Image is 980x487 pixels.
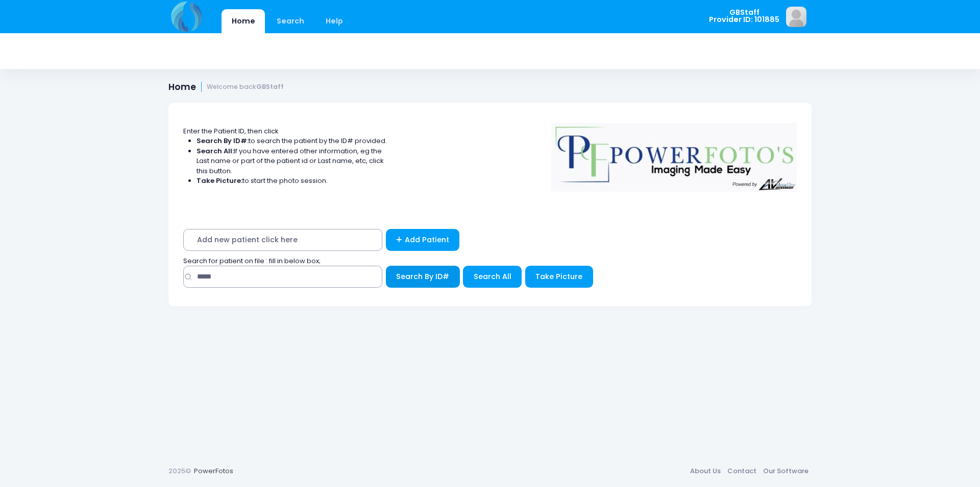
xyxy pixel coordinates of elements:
button: Take Picture [525,266,593,288]
a: Add Patient [386,229,460,251]
li: If you have entered other information, eg the Last name or part of the patient id or Last name, e... [197,146,387,176]
span: Take Picture [535,271,582,282]
img: image [786,7,806,27]
span: Search By ID# [396,271,449,282]
span: Add new patient click here [183,229,382,251]
h1: Home [168,82,284,92]
button: Search All [463,266,522,288]
img: Logo [547,116,802,192]
li: to search the patient by the ID# provided. [197,136,387,146]
strong: Search By ID#: [197,136,249,146]
a: Home [222,9,265,33]
button: Search By ID# [386,266,460,288]
a: Contact [724,462,759,480]
span: Enter the Patient ID, then click [183,126,279,136]
li: to start the photo session. [197,176,387,186]
a: Search [266,9,314,33]
a: PowerFotos [194,466,233,476]
span: Search for patient on file : fill in below box; [183,256,321,266]
span: Search All [474,271,511,282]
a: About Us [687,462,724,480]
a: Help [316,9,353,33]
strong: Take Picture: [197,176,242,185]
span: GBStaff Provider ID: 101885 [709,9,779,24]
strong: GBStaff [256,82,284,91]
span: 2025© [168,466,191,476]
small: Welcome back [207,83,284,91]
strong: Search All: [197,146,234,156]
a: Our Software [759,462,812,480]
